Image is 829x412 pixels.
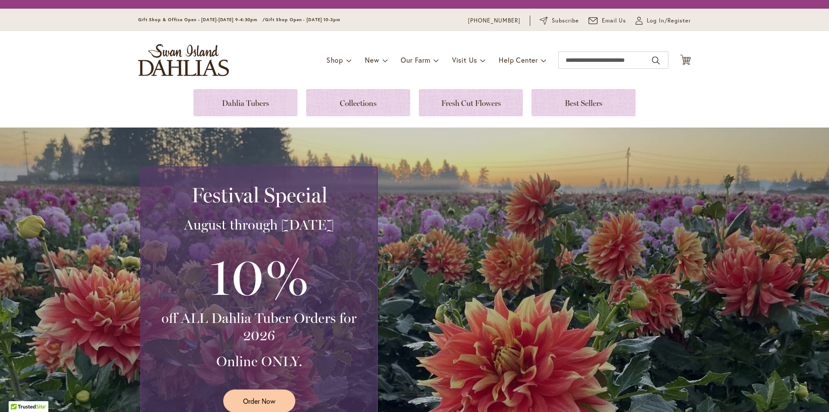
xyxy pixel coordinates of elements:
button: Search [652,54,660,67]
h3: 10% [152,242,367,310]
a: store logo [138,44,229,76]
a: [PHONE_NUMBER] [468,16,520,25]
h3: off ALL Dahlia Tuber Orders for 2026 [152,310,367,344]
span: Gift Shop Open - [DATE] 10-3pm [265,17,340,22]
span: Our Farm [401,55,430,64]
span: Visit Us [452,55,477,64]
h3: August through [DATE] [152,216,367,233]
a: Subscribe [540,16,579,25]
span: Shop [326,55,343,64]
span: Order Now [243,396,275,406]
h2: Festival Special [152,183,367,207]
span: Log In/Register [647,16,691,25]
span: New [365,55,379,64]
span: Subscribe [552,16,579,25]
span: Email Us [602,16,626,25]
span: Help Center [499,55,538,64]
a: Log In/Register [636,16,691,25]
h3: Online ONLY. [152,353,367,370]
span: Gift Shop & Office Open - [DATE]-[DATE] 9-4:30pm / [138,17,265,22]
a: Email Us [589,16,626,25]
